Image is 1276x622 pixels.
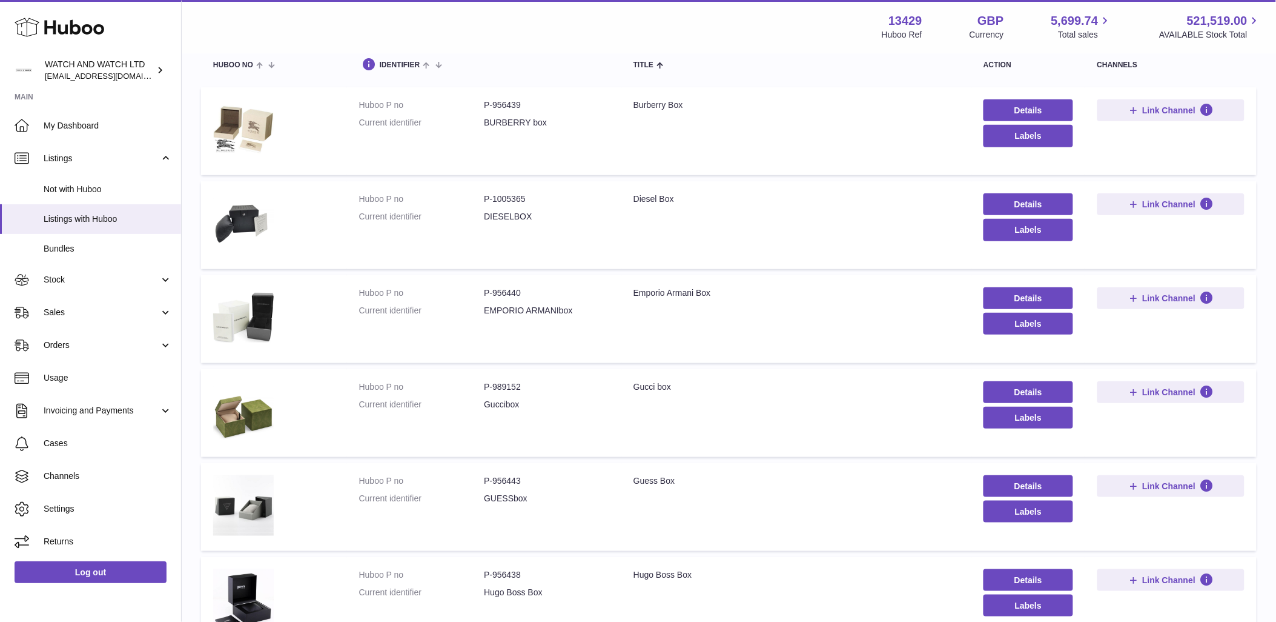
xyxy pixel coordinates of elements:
span: Cases [44,438,172,449]
img: Gucci box [213,381,274,442]
span: Total sales [1058,29,1112,41]
img: internalAdmin-13429@internal.huboo.com [15,61,33,79]
span: Link Channel [1142,481,1195,492]
span: Stock [44,274,159,286]
dt: Huboo P no [359,193,484,205]
span: Orders [44,339,159,351]
span: Settings [44,503,172,515]
span: 521,519.00 [1187,13,1248,29]
a: Details [983,99,1073,121]
dt: Current identifier [359,493,484,504]
img: Guess Box [213,475,274,536]
a: Log out [15,561,167,583]
dt: Current identifier [359,211,484,222]
span: Link Channel [1142,105,1195,116]
button: Labels [983,313,1073,335]
span: Huboo no [213,61,253,69]
span: AVAILABLE Stock Total [1159,29,1261,41]
span: Link Channel [1142,387,1195,398]
button: Link Channel [1097,99,1245,121]
dd: Guccibox [484,399,609,410]
dt: Huboo P no [359,475,484,487]
div: Diesel Box [633,193,959,205]
dd: GUESSbox [484,493,609,504]
span: Listings [44,153,159,164]
div: action [983,61,1073,69]
a: Details [983,381,1073,403]
div: Guess Box [633,475,959,487]
button: Link Channel [1097,475,1245,497]
span: Listings with Huboo [44,213,172,225]
a: 5,699.74 Total sales [1051,13,1112,41]
button: Link Channel [1097,193,1245,215]
dt: Current identifier [359,399,484,410]
span: Invoicing and Payments [44,405,159,416]
dd: BURBERRY box [484,117,609,129]
span: identifier [380,61,420,69]
dt: Huboo P no [359,287,484,299]
span: [EMAIL_ADDRESS][DOMAIN_NAME] [45,71,178,81]
div: Burberry Box [633,99,959,111]
img: Burberry Box [213,99,274,160]
span: Not with Huboo [44,184,172,195]
strong: 13429 [888,13,922,29]
div: Currency [970,29,1004,41]
dd: P-956439 [484,99,609,111]
dd: P-956438 [484,569,609,581]
button: Labels [983,125,1073,147]
dt: Current identifier [359,117,484,129]
dt: Huboo P no [359,99,484,111]
dd: EMPORIO ARMANIbox [484,305,609,316]
span: Link Channel [1142,575,1195,586]
dd: P-956440 [484,287,609,299]
span: Usage [44,372,172,384]
button: Link Channel [1097,287,1245,309]
dt: Current identifier [359,587,484,598]
dt: Huboo P no [359,569,484,581]
a: Details [983,193,1073,215]
button: Link Channel [1097,569,1245,591]
div: WATCH AND WATCH LTD [45,59,154,82]
span: Link Channel [1142,199,1195,210]
dt: Huboo P no [359,381,484,393]
strong: GBP [977,13,1003,29]
div: Gucci box [633,381,959,393]
span: title [633,61,653,69]
a: Details [983,287,1073,309]
div: Hugo Boss Box [633,569,959,581]
span: 5,699.74 [1051,13,1099,29]
div: channels [1097,61,1245,69]
span: Bundles [44,243,172,255]
button: Labels [983,501,1073,523]
span: Channels [44,470,172,482]
button: Labels [983,595,1073,617]
button: Link Channel [1097,381,1245,403]
span: Returns [44,536,172,547]
dd: Hugo Boss Box [484,587,609,598]
span: Sales [44,307,159,318]
a: 521,519.00 AVAILABLE Stock Total [1159,13,1261,41]
img: Diesel Box [213,193,274,254]
img: Emporio Armani Box [213,287,274,348]
div: Emporio Armani Box [633,287,959,299]
dd: P-956443 [484,475,609,487]
dt: Current identifier [359,305,484,316]
span: Link Channel [1142,293,1195,304]
div: Huboo Ref [882,29,922,41]
dd: P-989152 [484,381,609,393]
a: Details [983,475,1073,497]
dd: DIESELBOX [484,211,609,222]
a: Details [983,569,1073,591]
span: My Dashboard [44,120,172,132]
button: Labels [983,219,1073,241]
dd: P-1005365 [484,193,609,205]
button: Labels [983,407,1073,429]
